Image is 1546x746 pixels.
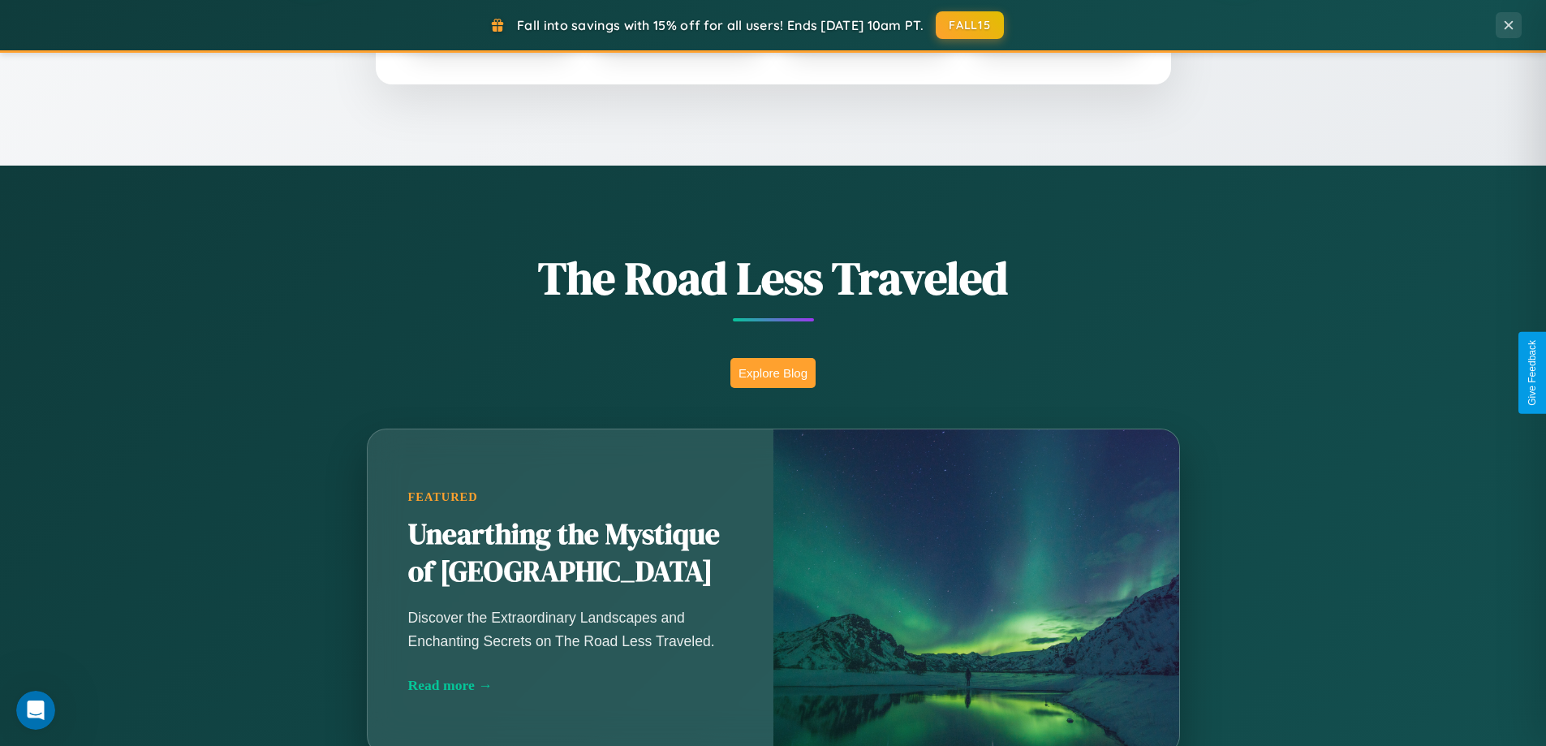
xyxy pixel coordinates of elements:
h1: The Road Less Traveled [286,247,1260,309]
p: Discover the Extraordinary Landscapes and Enchanting Secrets on The Road Less Traveled. [408,606,733,652]
h2: Unearthing the Mystique of [GEOGRAPHIC_DATA] [408,516,733,591]
div: Featured [408,490,733,504]
span: Fall into savings with 15% off for all users! Ends [DATE] 10am PT. [517,17,924,33]
div: Give Feedback [1527,340,1538,406]
div: Read more → [408,677,733,694]
button: Explore Blog [730,358,816,388]
iframe: Intercom live chat [16,691,55,730]
button: FALL15 [936,11,1004,39]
